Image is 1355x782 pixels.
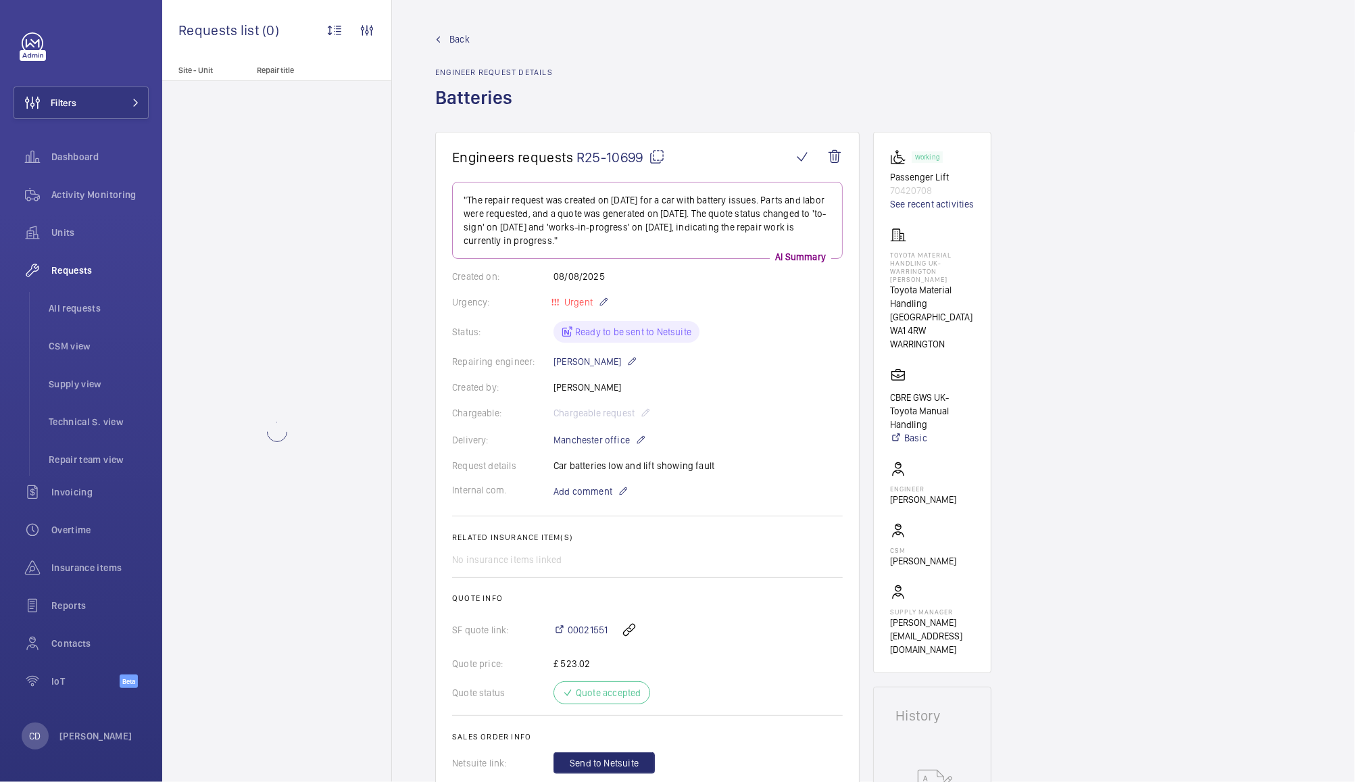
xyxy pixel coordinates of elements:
span: Back [449,32,470,46]
p: CSM [890,546,956,554]
p: "The repair request was created on [DATE] for a car with battery issues. Parts and labor were req... [464,193,831,247]
p: Engineer [890,485,956,493]
button: Filters [14,87,149,119]
p: 70420708 [890,184,975,197]
span: Engineers requests [452,149,574,166]
h2: Related insurance item(s) [452,533,843,542]
h2: Quote info [452,593,843,603]
span: Dashboard [51,150,149,164]
span: Technical S. view [49,415,149,429]
p: Repair title [257,66,346,75]
h1: History [895,709,969,723]
span: Insurance items [51,561,149,575]
p: CBRE GWS UK- Toyota Manual Handling [890,391,975,431]
span: Units [51,226,149,239]
button: Send to Netsuite [553,752,655,774]
h1: Batteries [435,85,553,132]
a: 00021551 [553,623,608,637]
span: Invoicing [51,485,149,499]
span: Add comment [553,485,612,498]
p: Site - Unit [162,66,251,75]
span: Contacts [51,637,149,650]
p: CD [29,729,41,743]
span: 00021551 [568,623,608,637]
span: Activity Monitoring [51,188,149,201]
p: [PERSON_NAME] [59,729,132,743]
p: Toyota Material Handling [GEOGRAPHIC_DATA] [890,283,975,324]
a: See recent activities [890,197,975,211]
span: Supply view [49,377,149,391]
span: Urgent [562,297,593,308]
h2: Engineer request details [435,68,553,77]
img: platform_lift.svg [890,149,912,165]
span: IoT [51,675,120,688]
p: [PERSON_NAME] [553,353,637,370]
span: Send to Netsuite [570,756,639,770]
span: Reports [51,599,149,612]
p: [PERSON_NAME] [890,493,956,506]
p: WA1 4RW WARRINGTON [890,324,975,351]
h2: Sales order info [452,732,843,741]
a: Basic [890,431,975,445]
p: AI Summary [770,250,831,264]
span: All requests [49,301,149,315]
p: Supply manager [890,608,975,616]
p: [PERSON_NAME][EMAIL_ADDRESS][DOMAIN_NAME] [890,616,975,656]
span: R25-10699 [576,149,665,166]
p: Working [915,155,939,160]
span: Filters [51,96,76,109]
p: Toyota Material Handling UK- Warrington [PERSON_NAME] [890,251,975,283]
span: Requests list [178,22,262,39]
p: Manchester office [553,432,646,448]
span: Beta [120,675,138,688]
p: [PERSON_NAME] [890,554,956,568]
span: Requests [51,264,149,277]
span: Repair team view [49,453,149,466]
p: Passenger Lift [890,170,975,184]
span: Overtime [51,523,149,537]
span: CSM view [49,339,149,353]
